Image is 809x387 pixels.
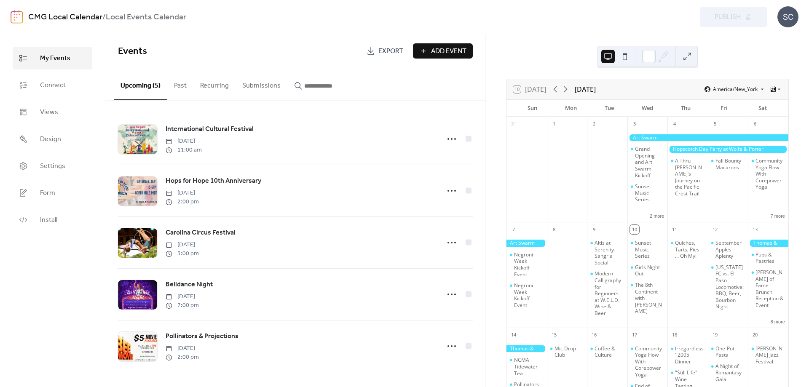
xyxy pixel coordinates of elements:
[628,100,667,117] div: Wed
[431,46,466,56] span: Add Event
[13,47,92,69] a: My Events
[667,157,708,197] div: A Thru-Hiker’s Journey on the Pacific Crest Trail
[715,240,745,259] div: September Apples Aplenty
[28,9,102,25] a: CMG Local Calendar
[167,68,193,99] button: Past
[670,225,679,234] div: 11
[587,240,627,266] div: Altis at Serenity Sangria Social
[514,357,544,376] div: NCMA Tidewater Tea
[166,279,213,290] a: Belldance Night
[675,240,705,259] div: Quiches, Tarts, Pies ... Oh My!
[13,128,92,150] a: Design
[635,282,664,315] div: The 8th Continent with [PERSON_NAME]
[166,146,202,155] span: 11:00 am
[750,225,760,234] div: 13
[413,43,473,59] button: Add Event
[378,46,403,56] span: Export
[13,155,92,177] a: Settings
[360,43,410,59] a: Export
[509,331,518,340] div: 14
[767,318,788,325] button: 8 more
[627,264,668,277] div: Girls Night Out
[670,120,679,129] div: 4
[627,240,668,259] div: Sunset Music Series
[750,331,760,340] div: 20
[667,146,788,153] div: Hopscotch Day Party at Wolfe & Porter
[506,251,547,278] div: Negroni Week Kickoff Event
[635,183,664,203] div: Sunset Music Series
[710,120,720,129] div: 5
[635,345,664,378] div: Community Yoga Flow With Corepower Yoga
[509,120,518,129] div: 31
[589,331,599,340] div: 16
[166,176,261,186] span: Hops for Hope 10th Anniversary
[166,124,254,135] a: International Cultural Festival
[13,181,92,204] a: Form
[670,331,679,340] div: 18
[708,264,748,310] div: North Carolina FC vs. El Paso Locomotive: BBQ, Beer, Bourbon Night
[40,161,65,171] span: Settings
[514,282,544,308] div: Negroni Week Kickoff Event
[715,264,745,310] div: [US_STATE] FC vs. El Paso Locomotive: BBQ, Beer, Bourbon Night
[166,292,199,301] span: [DATE]
[715,157,745,171] div: Fall Bounty Macarons
[667,100,705,117] div: Thu
[710,225,720,234] div: 12
[506,282,547,308] div: Negroni Week Kickoff Event
[166,249,199,258] span: 3:00 pm
[715,363,745,383] div: A Night of Romantasy Gala
[587,345,627,358] div: Coffee & Culture
[755,157,785,190] div: Community Yoga Flow With Corepower Yoga
[575,84,596,94] div: [DATE]
[630,225,639,234] div: 10
[166,124,254,134] span: International Cultural Festival
[675,157,705,197] div: A Thru-[PERSON_NAME]’s Journey on the Pacific Crest Trail
[166,331,238,342] a: Pollinators & Projections
[710,331,720,340] div: 19
[587,270,627,316] div: Modern Calligraphy for Beginners at W.E.L.D. Wine & Beer
[166,344,199,353] span: [DATE]
[506,240,547,247] div: Art Swarm
[166,240,199,249] span: [DATE]
[114,68,167,100] button: Upcoming (5)
[708,363,748,383] div: A Night of Romantasy Gala
[627,146,668,179] div: Grand Opening and Art Swarm Kickoff
[675,345,705,365] div: Irregardless' 2005 Dinner
[713,87,758,92] span: America/New_York
[755,345,785,365] div: [PERSON_NAME] Jazz Festival
[509,225,518,234] div: 7
[646,212,667,219] button: 2 more
[743,100,782,117] div: Sat
[767,212,788,219] button: 7 more
[166,301,199,310] span: 7:00 pm
[40,215,57,225] span: Install
[166,137,202,146] span: [DATE]
[40,80,66,91] span: Connect
[549,120,559,129] div: 1
[755,251,785,264] div: Pups & Pastries
[552,100,590,117] div: Mon
[627,134,788,141] div: Art Swarm
[630,120,639,129] div: 3
[514,251,544,278] div: Negroni Week Kickoff Event
[705,100,743,117] div: Fri
[667,240,708,259] div: Quiches, Tarts, Pies ... Oh My!
[595,240,624,266] div: Altis at Serenity Sangria Social
[589,120,599,129] div: 2
[513,100,552,117] div: Sun
[40,53,70,64] span: My Events
[627,183,668,203] div: Sunset Music Series
[635,146,664,179] div: Grand Opening and Art Swarm Kickoff
[708,157,748,171] div: Fall Bounty Macarons
[506,357,547,376] div: NCMA Tidewater Tea
[549,331,559,340] div: 15
[715,345,745,358] div: One-Pot Pasta
[555,345,584,358] div: Mic Drop Club
[708,345,748,358] div: One-Pot Pasta
[630,331,639,340] div: 17
[40,107,58,117] span: Views
[102,9,106,25] b: /
[748,251,788,264] div: Pups & Pastries
[166,353,199,362] span: 2:00 pm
